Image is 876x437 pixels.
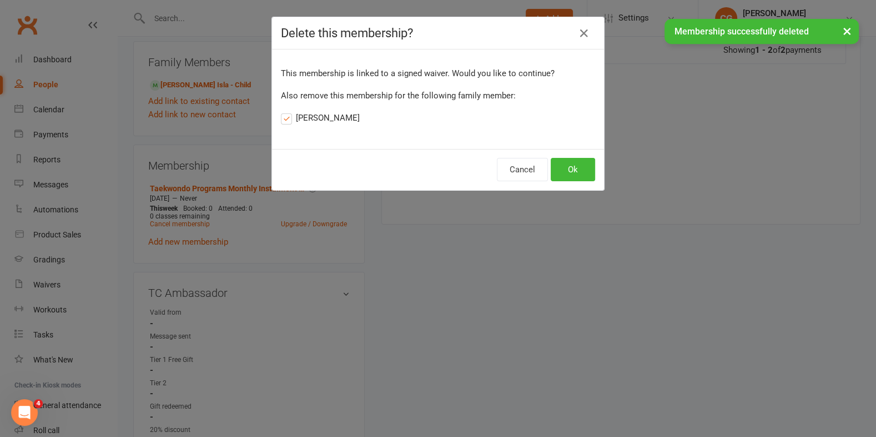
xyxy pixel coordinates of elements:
label: [PERSON_NAME] [281,111,360,125]
span: 4 [34,399,43,408]
button: × [837,19,857,43]
p: Also remove this membership for the following family member: [281,89,595,102]
iframe: Intercom live chat [11,399,38,426]
button: Ok [551,158,595,181]
button: Cancel [497,158,548,181]
p: This membership is linked to a signed waiver. Would you like to continue? [281,67,595,80]
div: Membership successfully deleted [664,19,859,44]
